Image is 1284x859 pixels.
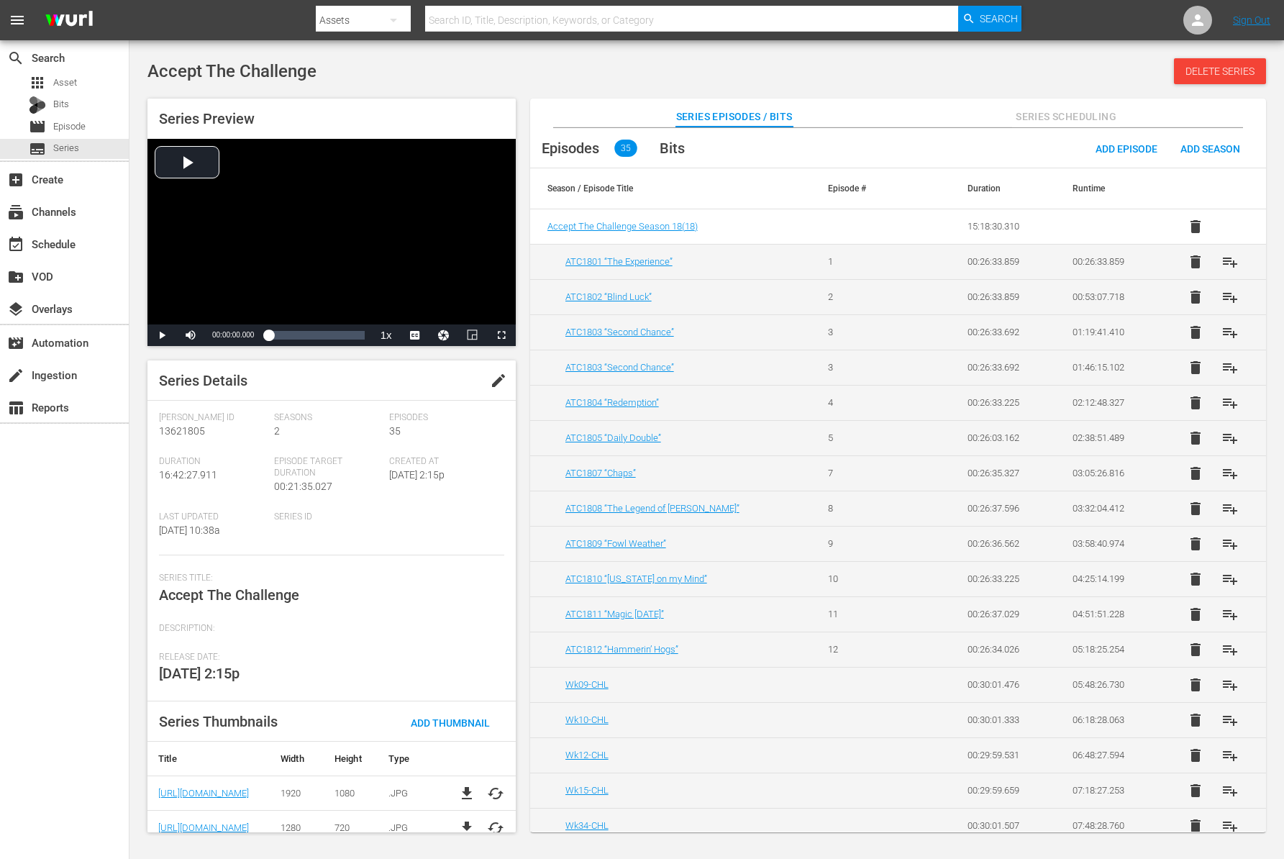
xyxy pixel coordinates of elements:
span: playlist_add [1221,712,1239,729]
td: 07:48:28.760 [1055,808,1160,843]
button: delete [1178,562,1213,596]
span: delete [1187,606,1204,623]
td: 00:30:01.507 [950,808,1055,843]
span: Series Details [159,372,247,389]
td: 03:32:04.412 [1055,491,1160,526]
td: 06:48:27.594 [1055,737,1160,773]
span: Series Thumbnails [159,713,278,730]
td: 00:26:33.225 [950,385,1055,420]
th: Height [324,742,378,776]
span: Automation [7,335,24,352]
span: delete [1187,676,1204,694]
td: 02:12:48.327 [1055,385,1160,420]
button: cached [487,785,504,802]
a: [URL][DOMAIN_NAME] [158,822,249,833]
span: delete [1187,465,1204,482]
td: 00:53:07.718 [1055,279,1160,314]
span: 13621805 [159,425,205,437]
span: Add Thumbnail [399,717,501,729]
button: delete [1178,773,1213,808]
button: playlist_add [1213,809,1247,843]
span: Seasons [274,412,382,424]
td: 03:05:26.816 [1055,455,1160,491]
td: 00:26:33.859 [1055,244,1160,279]
a: ATC1803 “Second Chance” [565,362,674,373]
div: Progress Bar [268,331,364,340]
span: playlist_add [1221,324,1239,341]
td: 3 [811,350,916,385]
span: Accept The Challenge Season 18 ( 18 ) [547,221,698,232]
td: 3 [811,314,916,350]
button: delete [1178,245,1213,279]
td: 01:19:41.410 [1055,314,1160,350]
a: Sign Out [1233,14,1270,26]
span: Series Scheduling [1012,108,1120,126]
a: Wk15-CHL [565,785,609,796]
div: Video Player [147,139,516,346]
td: 00:26:03.162 [950,420,1055,455]
span: Ingestion [7,367,24,384]
span: playlist_add [1221,429,1239,447]
button: delete [1178,350,1213,385]
span: playlist_add [1221,641,1239,658]
span: delete [1187,394,1204,412]
span: delete [1187,500,1204,517]
span: Channels [7,204,24,221]
a: file_download [458,785,475,802]
td: 15:18:30.310 [950,209,1055,245]
button: playlist_add [1213,350,1247,385]
span: file_download [458,819,475,837]
a: Accept The Challenge Season 18(18) [547,221,698,232]
td: 4 [811,385,916,420]
button: Playback Rate [372,324,401,346]
span: [DATE] 2:15p [389,469,445,481]
span: Series Title: [159,573,497,584]
th: Title [147,742,270,776]
td: 00:26:34.026 [950,632,1055,667]
td: 00:26:33.859 [950,279,1055,314]
button: playlist_add [1213,703,1247,737]
span: [DATE] 10:38a [159,524,220,536]
td: 00:30:01.333 [950,702,1055,737]
span: delete [1187,429,1204,447]
button: delete [1178,703,1213,737]
span: Accept The Challenge [159,586,299,604]
button: delete [1178,527,1213,561]
td: 04:51:51.228 [1055,596,1160,632]
span: edit [490,372,507,389]
button: playlist_add [1213,632,1247,667]
span: Search [7,50,24,67]
span: playlist_add [1221,359,1239,376]
td: 00:26:36.562 [950,526,1055,561]
button: playlist_add [1213,668,1247,702]
td: 1 [811,244,916,279]
button: Picture-in-Picture [458,324,487,346]
td: 1280 [270,811,324,845]
td: 00:26:37.029 [950,596,1055,632]
button: Delete Series [1174,58,1266,84]
button: playlist_add [1213,597,1247,632]
th: Type [378,742,447,776]
span: Create [7,171,24,188]
a: ATC1807 “Chaps” [565,468,636,478]
span: Series ID [274,512,382,523]
span: Description: [159,623,497,635]
button: Add Episode [1084,135,1169,161]
span: playlist_add [1221,817,1239,835]
th: Runtime [1055,168,1160,209]
span: Series [53,141,79,155]
span: delete [1187,817,1204,835]
span: delete [1187,253,1204,271]
button: playlist_add [1213,491,1247,526]
td: 00:26:37.596 [950,491,1055,526]
span: Last Updated [159,512,267,523]
span: Episode [29,118,46,135]
td: 07:18:27.253 [1055,773,1160,808]
button: playlist_add [1213,562,1247,596]
span: playlist_add [1221,465,1239,482]
span: Add Episode [1084,143,1169,155]
span: Search [980,6,1018,32]
td: 10 [811,561,916,596]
